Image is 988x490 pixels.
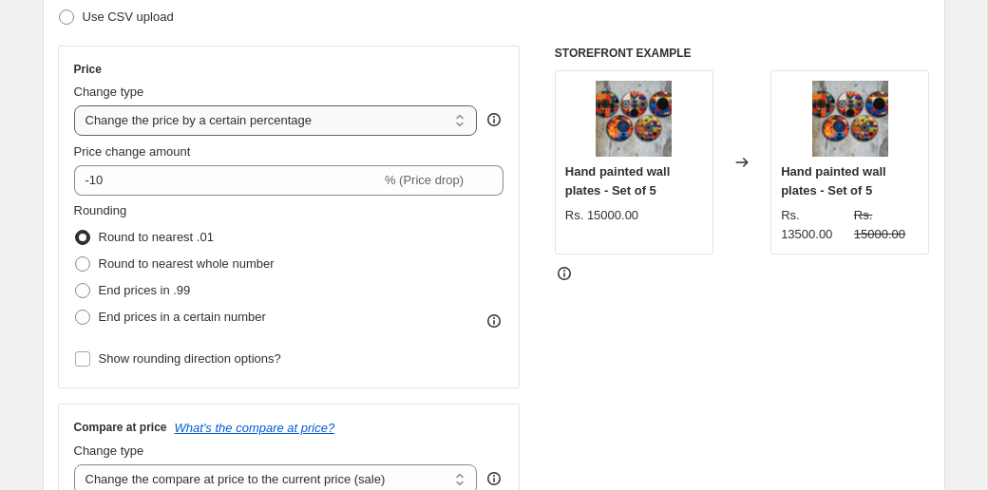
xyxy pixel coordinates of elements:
input: -15 [74,165,381,196]
span: Price change amount [74,144,191,159]
span: Use CSV upload [83,9,174,24]
img: painted-wall-plate-art-home-decor-interior-design_80x.jpg [812,81,888,157]
strike: Rs. 15000.00 [854,206,920,244]
h3: Compare at price [74,420,167,435]
div: Rs. 13500.00 [781,206,846,244]
div: help [484,469,503,488]
div: Rs. 15000.00 [565,206,638,225]
span: Change type [74,443,144,458]
div: help [484,110,503,129]
span: End prices in .99 [99,283,191,297]
span: Hand painted wall plates - Set of 5 [565,164,671,198]
h6: STOREFRONT EXAMPLE [555,46,930,61]
span: % (Price drop) [385,173,464,187]
span: End prices in a certain number [99,310,266,324]
span: Hand painted wall plates - Set of 5 [781,164,886,198]
span: Show rounding direction options? [99,351,281,366]
span: Round to nearest .01 [99,230,214,244]
h3: Price [74,62,102,77]
button: What's the compare at price? [175,421,335,435]
span: Rounding [74,203,127,217]
span: Round to nearest whole number [99,256,275,271]
img: painted-wall-plate-art-home-decor-interior-design_80x.jpg [596,81,672,157]
span: Change type [74,85,144,99]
